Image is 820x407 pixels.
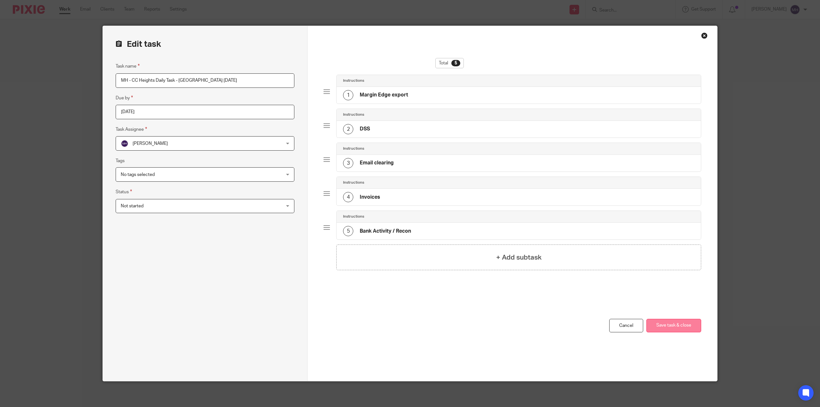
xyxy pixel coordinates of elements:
h4: Bank Activity / Recon [360,228,411,235]
label: Task name [116,62,140,70]
h4: Instructions [343,146,364,151]
h4: + Add subtask [496,253,542,262]
div: Close this dialog window [701,32,708,39]
h4: Instructions [343,180,364,185]
h4: Instructions [343,214,364,219]
button: Save task & close [646,319,701,333]
div: 5 [451,60,460,66]
h4: Invoices [360,194,380,201]
h4: Margin Edge export [360,92,408,98]
h4: DSS [360,126,370,132]
h2: Edit task [116,39,294,50]
a: Cancel [609,319,643,333]
div: 1 [343,90,353,100]
h4: Instructions [343,78,364,83]
h4: Instructions [343,112,364,117]
input: Pick a date [116,105,294,119]
img: svg%3E [121,140,128,147]
div: 2 [343,124,353,134]
div: 5 [343,226,353,236]
span: [PERSON_NAME] [133,141,168,146]
span: Not started [121,204,143,208]
div: 4 [343,192,353,202]
div: 3 [343,158,353,168]
label: Task Assignee [116,126,147,133]
label: Tags [116,158,125,164]
div: Total [435,58,464,68]
label: Due by [116,94,133,102]
label: Status [116,188,132,195]
h4: Email clearing [360,160,394,166]
span: No tags selected [121,172,155,177]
